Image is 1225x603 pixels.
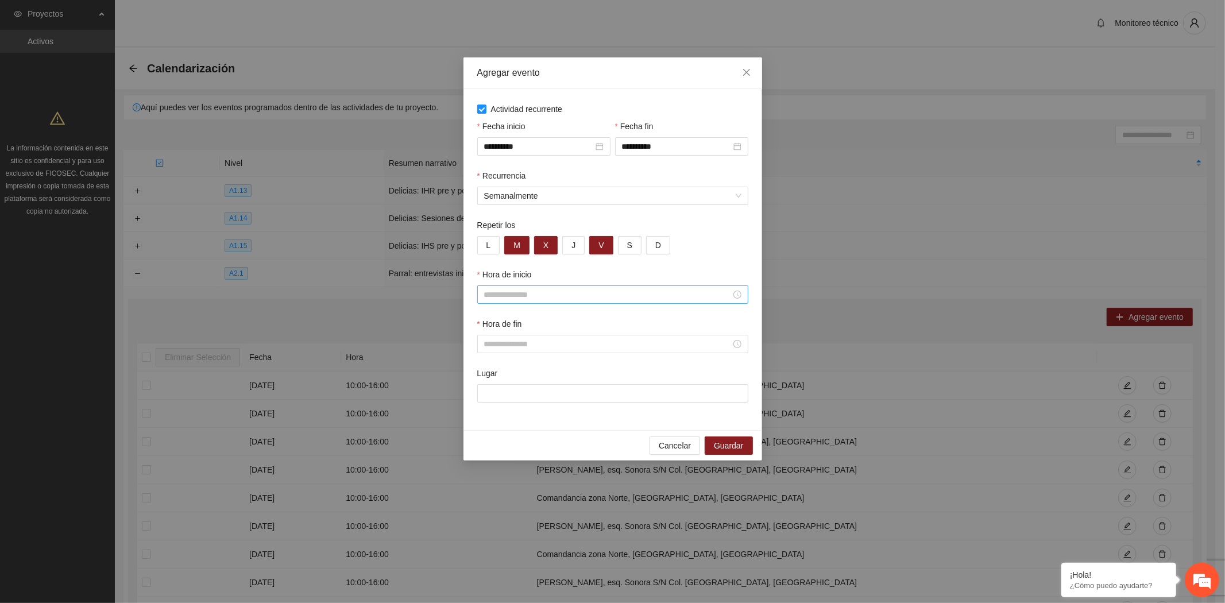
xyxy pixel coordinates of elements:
[562,236,585,254] button: J
[705,436,752,455] button: Guardar
[60,59,193,74] div: Chatee con nosotros ahora
[714,439,743,452] span: Guardar
[1070,581,1168,590] p: ¿Cómo puedo ayudarte?
[486,103,567,115] span: Actividad recurrente
[477,318,522,330] label: Hora de fin
[484,338,731,350] input: Hora de fin
[618,236,642,254] button: S
[655,239,661,252] span: D
[534,236,558,254] button: X
[742,68,751,77] span: close
[67,153,159,269] span: Estamos en línea.
[513,239,520,252] span: M
[484,140,593,153] input: Fecha inicio
[646,236,670,254] button: D
[6,314,219,354] textarea: Escriba su mensaje y pulse “Intro”
[659,439,691,452] span: Cancelar
[598,239,604,252] span: V
[504,236,530,254] button: M
[188,6,216,33] div: Minimizar ventana de chat en vivo
[650,436,700,455] button: Cancelar
[484,187,741,204] span: Semanalmente
[543,239,548,252] span: X
[477,367,498,380] label: Lugar
[1070,570,1168,579] div: ¡Hola!
[589,236,613,254] button: V
[477,120,525,133] label: Fecha inicio
[486,239,491,252] span: L
[627,239,632,252] span: S
[477,169,526,182] label: Recurrencia
[477,268,532,281] label: Hora de inicio
[477,67,748,79] div: Agregar evento
[622,140,731,153] input: Fecha fin
[615,120,654,133] label: Fecha fin
[571,239,575,252] span: J
[477,236,500,254] button: L
[731,57,762,88] button: Close
[477,219,516,231] label: Repetir los
[484,288,731,301] input: Hora de inicio
[477,384,748,403] input: Lugar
